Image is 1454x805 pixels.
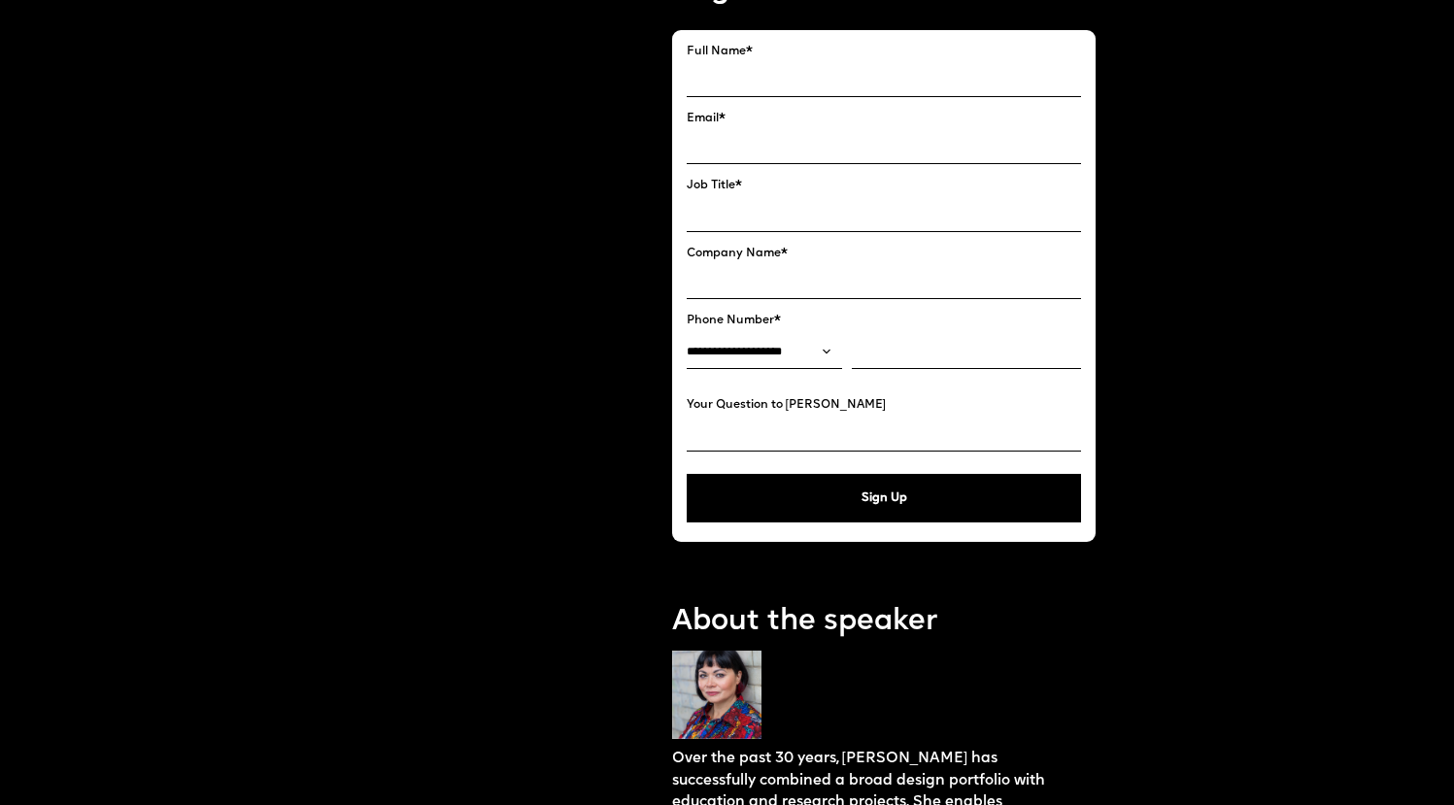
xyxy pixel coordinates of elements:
[687,45,1082,58] label: Full Name
[687,112,1082,125] label: Email
[687,179,1082,192] label: Job Title
[687,474,1082,522] button: Sign Up
[687,247,1082,260] label: Company Name
[672,602,1097,643] p: About the speaker
[687,398,1082,412] label: Your Question to [PERSON_NAME]
[687,314,1082,327] label: Phone Number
